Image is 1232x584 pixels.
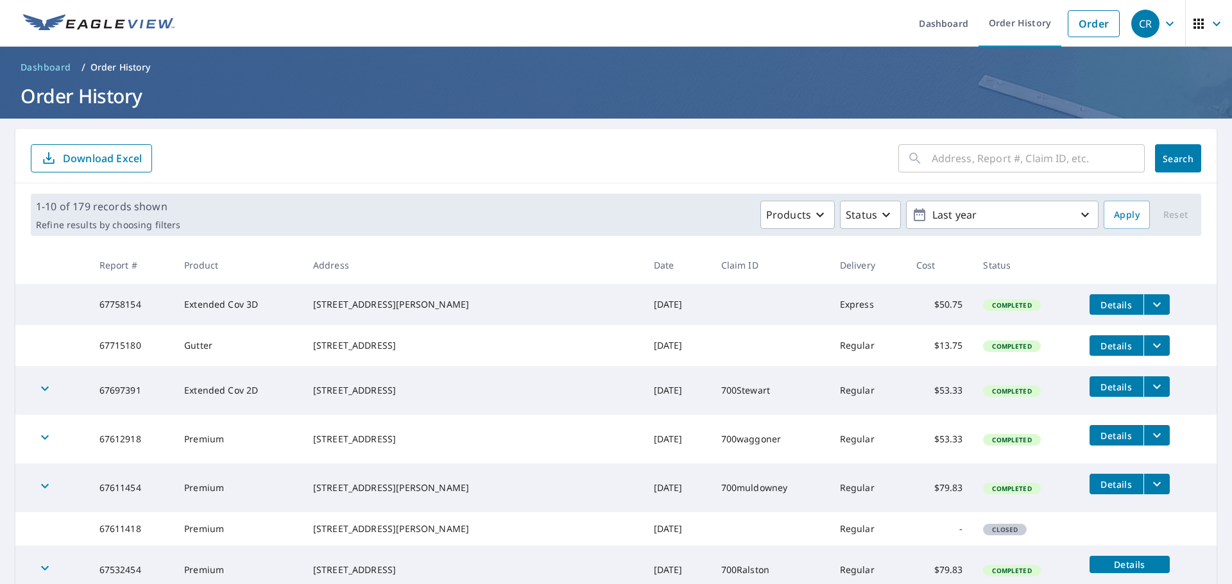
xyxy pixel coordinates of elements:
[15,57,76,78] a: Dashboard
[644,246,711,284] th: Date
[313,298,633,311] div: [STREET_ADDRESS][PERSON_NAME]
[1143,335,1170,356] button: filesDropdownBtn-67715180
[1097,430,1136,442] span: Details
[711,366,830,415] td: 700Stewart
[906,463,973,512] td: $79.83
[1143,376,1170,397] button: filesDropdownBtn-67697391
[89,463,175,512] td: 67611454
[830,246,906,284] th: Delivery
[984,301,1039,310] span: Completed
[711,415,830,463] td: 700waggoner
[906,246,973,284] th: Cost
[1097,558,1162,571] span: Details
[984,387,1039,396] span: Completed
[766,207,811,222] p: Products
[711,246,830,284] th: Claim ID
[174,463,303,512] td: Premium
[846,207,877,222] p: Status
[15,83,1217,109] h1: Order History
[89,284,175,325] td: 67758154
[984,342,1039,351] span: Completed
[63,151,142,165] p: Download Excel
[644,415,711,463] td: [DATE]
[830,415,906,463] td: Regular
[90,61,151,74] p: Order History
[1090,376,1143,397] button: detailsBtn-67697391
[89,325,175,366] td: 67715180
[906,366,973,415] td: $53.33
[830,512,906,546] td: Regular
[174,284,303,325] td: Extended Cov 3D
[906,512,973,546] td: -
[174,246,303,284] th: Product
[15,57,1217,78] nav: breadcrumb
[36,219,180,231] p: Refine results by choosing filters
[1097,340,1136,352] span: Details
[174,325,303,366] td: Gutter
[984,484,1039,493] span: Completed
[1090,335,1143,356] button: detailsBtn-67715180
[906,415,973,463] td: $53.33
[1097,478,1136,490] span: Details
[644,512,711,546] td: [DATE]
[1155,144,1201,172] button: Search
[932,140,1145,176] input: Address, Report #, Claim ID, etc.
[1090,425,1143,446] button: detailsBtn-67612918
[1143,294,1170,315] button: filesDropdownBtn-67758154
[23,14,175,33] img: EV Logo
[1097,381,1136,393] span: Details
[89,246,175,284] th: Report #
[830,325,906,366] td: Regular
[973,246,1079,284] th: Status
[1131,10,1159,38] div: CR
[1143,425,1170,446] button: filesDropdownBtn-67612918
[1097,299,1136,311] span: Details
[303,246,644,284] th: Address
[89,512,175,546] td: 67611418
[81,60,85,75] li: /
[644,325,711,366] td: [DATE]
[711,463,830,512] td: 700muldowney
[830,463,906,512] td: Regular
[984,435,1039,444] span: Completed
[984,566,1039,575] span: Completed
[644,366,711,415] td: [DATE]
[313,384,633,397] div: [STREET_ADDRESS]
[174,512,303,546] td: Premium
[1165,153,1191,165] span: Search
[313,481,633,494] div: [STREET_ADDRESS][PERSON_NAME]
[313,339,633,352] div: [STREET_ADDRESS]
[313,563,633,576] div: [STREET_ADDRESS]
[1104,201,1150,229] button: Apply
[1068,10,1120,37] a: Order
[927,204,1077,226] p: Last year
[89,415,175,463] td: 67612918
[1090,556,1170,573] button: detailsBtn-67532454
[36,199,180,214] p: 1-10 of 179 records shown
[313,522,633,535] div: [STREET_ADDRESS][PERSON_NAME]
[906,201,1099,229] button: Last year
[906,325,973,366] td: $13.75
[1143,474,1170,494] button: filesDropdownBtn-67611454
[760,201,835,229] button: Products
[984,525,1025,534] span: Closed
[1090,294,1143,315] button: detailsBtn-67758154
[830,284,906,325] td: Express
[31,144,152,172] button: Download Excel
[174,366,303,415] td: Extended Cov 2D
[840,201,901,229] button: Status
[1090,474,1143,494] button: detailsBtn-67611454
[21,61,71,74] span: Dashboard
[830,366,906,415] td: Regular
[644,284,711,325] td: [DATE]
[1114,207,1140,223] span: Apply
[89,366,175,415] td: 67697391
[906,284,973,325] td: $50.75
[644,463,711,512] td: [DATE]
[313,433,633,446] div: [STREET_ADDRESS]
[174,415,303,463] td: Premium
